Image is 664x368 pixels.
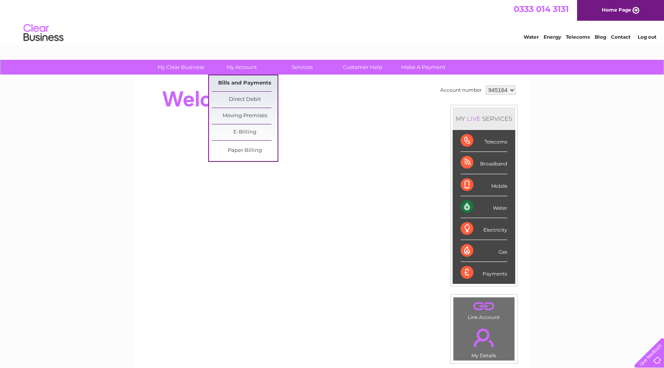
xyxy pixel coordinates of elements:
[390,60,456,75] a: Make A Payment
[209,60,274,75] a: My Account
[453,297,515,322] td: Link Account
[455,324,512,352] a: .
[461,240,507,262] div: Gas
[23,21,64,45] img: logo.png
[461,218,507,240] div: Electricity
[269,60,335,75] a: Services
[148,60,214,75] a: My Clear Business
[566,34,590,40] a: Telecoms
[212,124,278,140] a: E-Billing
[595,34,606,40] a: Blog
[453,322,515,361] td: My Details
[461,152,507,174] div: Broadband
[524,34,539,40] a: Water
[453,107,515,130] div: MY SERVICES
[461,196,507,218] div: Water
[438,83,484,97] td: Account number
[514,4,569,14] a: 0333 014 3131
[212,143,278,159] a: Paper Billing
[330,60,396,75] a: Customer Help
[611,34,631,40] a: Contact
[212,108,278,124] a: Moving Premises
[461,262,507,283] div: Payments
[455,299,512,313] a: .
[461,174,507,196] div: Mobile
[544,34,561,40] a: Energy
[212,75,278,91] a: Bills and Payments
[212,92,278,108] a: Direct Debit
[638,34,656,40] a: Log out
[144,4,521,39] div: Clear Business is a trading name of Verastar Limited (registered in [GEOGRAPHIC_DATA] No. 3667643...
[461,130,507,152] div: Telecoms
[465,115,482,122] div: LIVE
